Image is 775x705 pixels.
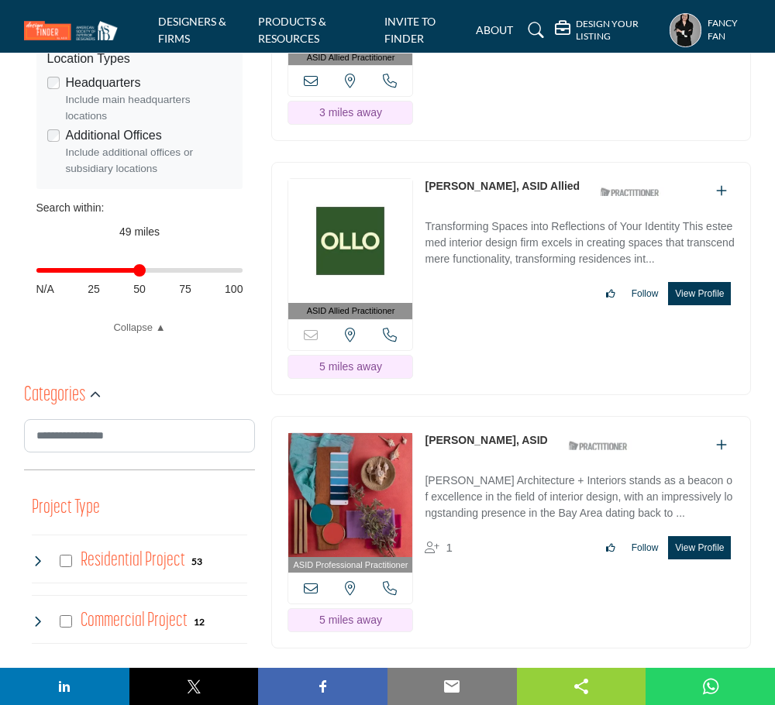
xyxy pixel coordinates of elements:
[60,615,72,628] input: Select Commercial Project checkbox
[32,493,100,523] button: Project Type
[36,281,54,297] span: N/A
[66,145,232,177] div: Include additional offices or subsidiary locations
[425,432,547,449] p: Wendy Teague, ASID
[701,677,720,696] img: whatsapp sharing button
[670,13,701,47] button: Show hide supplier dropdown
[24,21,126,40] img: Site Logo
[521,18,546,43] a: Search
[600,537,622,559] button: Like listing
[668,282,731,305] button: View Profile
[288,179,412,303] img: Wonyoung Kim, ASID Allied
[625,537,665,559] button: Follow
[425,178,580,194] p: Wonyoung Kim, ASID Allied
[319,614,382,626] span: 5 miles away
[555,18,666,42] div: DESIGN YOUR LISTING
[158,15,226,45] a: DESIGNERS & FIRMS
[425,434,547,446] a: [PERSON_NAME], ASID
[288,433,412,557] img: Wendy Teague, ASID
[576,18,666,42] h5: DESIGN YOUR LISTING
[307,51,395,64] span: ASID Allied Practitioner
[119,225,160,238] span: 49 miles
[191,556,202,567] b: 53
[66,126,162,145] label: Additional Offices
[225,281,243,297] span: 100
[179,281,191,297] span: 75
[133,281,146,297] span: 50
[425,463,735,524] a: [PERSON_NAME] Architecture + Interiors stands as a beacon of excellence in the field of interior ...
[446,541,452,554] span: 1
[194,614,205,628] div: 12 Results For Commercial Project
[36,200,243,216] div: Search within:
[60,555,72,567] input: Select Residential Project checkbox
[191,554,202,568] div: 53 Results For Residential Project
[66,92,232,124] div: Include main headquarters locations
[47,50,232,68] div: Location Types
[32,667,90,696] button: Room Type
[81,547,185,574] h4: Residential Project: Types of projects range from simple residential renovations to highly comple...
[384,15,436,45] a: INVITE TO FINDER
[708,17,752,43] h5: Fancy Fan
[184,677,203,696] img: twitter sharing button
[425,209,735,270] a: Transforming Spaces into Reflections of Your Identity This esteemed interior design firm excels i...
[716,438,727,452] a: Add To List
[425,218,735,270] p: Transforming Spaces into Reflections of Your Identity This esteemed interior design firm excels i...
[716,184,727,198] a: Add To List
[307,304,395,318] span: ASID Allied Practitioner
[476,23,513,36] a: ABOUT
[314,677,332,696] img: facebook sharing button
[24,419,256,452] input: Search Category
[425,180,580,192] a: [PERSON_NAME], ASID Allied
[288,433,412,573] a: ASID Professional Practitioner
[66,74,141,92] label: Headquarters
[194,617,205,628] b: 12
[88,281,100,297] span: 25
[443,677,461,696] img: email sharing button
[258,15,326,45] a: PRODUCTS & RESOURCES
[81,607,188,634] h4: Commercial Project: Involve the design, construction, or renovation of spaces used for business p...
[563,436,632,456] img: ASID Qualified Practitioners Badge Icon
[625,283,665,304] button: Follow
[319,106,382,119] span: 3 miles away
[594,182,664,201] img: ASID Qualified Practitioners Badge Icon
[425,473,735,524] p: [PERSON_NAME] Architecture + Interiors stands as a beacon of excellence in the field of interior ...
[668,536,731,559] button: View Profile
[319,360,382,373] span: 5 miles away
[572,677,591,696] img: sharethis sharing button
[36,320,243,335] a: Collapse ▲
[600,283,622,304] button: Like listing
[24,382,85,410] h2: Categories
[55,677,74,696] img: linkedin sharing button
[294,559,408,572] span: ASID Professional Practitioner
[288,179,412,319] a: ASID Allied Practitioner
[425,538,452,557] div: Followers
